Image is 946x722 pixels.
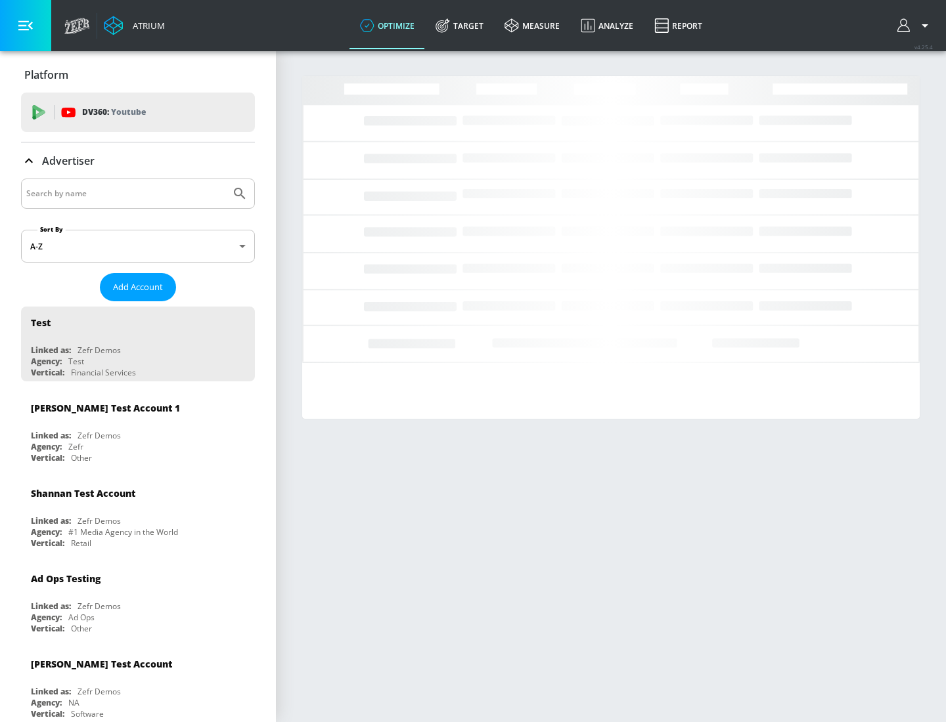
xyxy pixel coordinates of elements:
[78,515,121,526] div: Zefr Demos
[31,487,135,499] div: Shannan Test Account
[68,526,178,538] div: #1 Media Agency in the World
[21,307,255,381] div: TestLinked as:Zefr DemosAgency:TestVertical:Financial Services
[31,623,64,634] div: Vertical:
[31,601,71,612] div: Linked as:
[31,612,62,623] div: Agency:
[570,2,644,49] a: Analyze
[71,367,136,378] div: Financial Services
[21,230,255,263] div: A-Z
[78,686,121,697] div: Zefr Demos
[21,392,255,467] div: [PERSON_NAME] Test Account 1Linked as:Zefr DemosAgency:ZefrVertical:Other
[71,452,92,463] div: Other
[31,697,62,708] div: Agency:
[104,16,165,35] a: Atrium
[21,56,255,93] div: Platform
[31,526,62,538] div: Agency:
[31,686,71,697] div: Linked as:
[68,441,83,452] div: Zefr
[31,441,62,452] div: Agency:
[37,225,66,234] label: Sort By
[113,280,163,295] span: Add Account
[78,430,121,441] div: Zefr Demos
[26,185,225,202] input: Search by name
[31,658,172,670] div: [PERSON_NAME] Test Account
[21,477,255,552] div: Shannan Test AccountLinked as:Zefr DemosAgency:#1 Media Agency in the WorldVertical:Retail
[21,142,255,179] div: Advertiser
[31,345,71,356] div: Linked as:
[71,538,91,549] div: Retail
[31,316,51,329] div: Test
[425,2,494,49] a: Target
[71,708,104,719] div: Software
[31,356,62,367] div: Agency:
[31,430,71,441] div: Linked as:
[42,154,95,168] p: Advertiser
[100,273,176,301] button: Add Account
[111,105,146,119] p: Youtube
[21,563,255,637] div: Ad Ops TestingLinked as:Zefr DemosAgency:Ad OpsVertical:Other
[24,68,68,82] p: Platform
[21,93,255,132] div: DV360: Youtube
[71,623,92,634] div: Other
[68,356,84,367] div: Test
[494,2,570,49] a: measure
[31,538,64,549] div: Vertical:
[31,572,101,585] div: Ad Ops Testing
[31,515,71,526] div: Linked as:
[78,345,121,356] div: Zefr Demos
[914,43,933,51] span: v 4.25.4
[31,402,180,414] div: [PERSON_NAME] Test Account 1
[349,2,425,49] a: optimize
[31,452,64,463] div: Vertical:
[127,20,165,32] div: Atrium
[31,708,64,719] div: Vertical:
[644,2,713,49] a: Report
[82,105,146,119] p: DV360:
[78,601,121,612] div: Zefr Demos
[68,697,79,708] div: NA
[31,367,64,378] div: Vertical:
[68,612,95,623] div: Ad Ops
